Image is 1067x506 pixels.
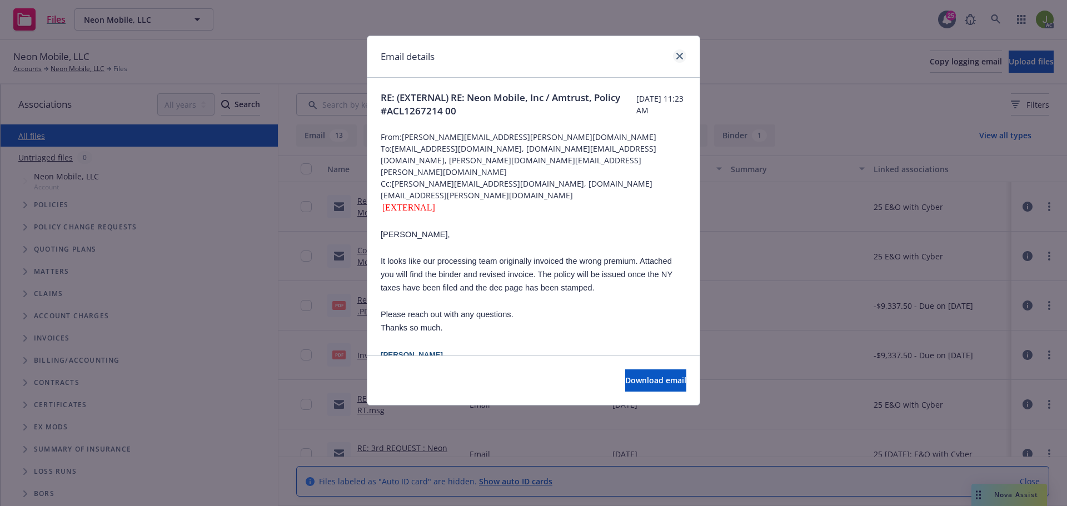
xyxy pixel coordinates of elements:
h1: Email details [381,49,435,64]
span: Thanks so much. [381,323,443,332]
span: [DATE] 11:23 AM [636,93,686,116]
a: close [673,49,686,63]
div: [EXTERNAL] [381,201,686,214]
span: To: [EMAIL_ADDRESS][DOMAIN_NAME], [DOMAIN_NAME][EMAIL_ADDRESS][DOMAIN_NAME], [PERSON_NAME][DOMAIN... [381,143,686,178]
span: RE: (EXTERNAL) RE: Neon Mobile, Inc / Amtrust, Policy #ACL1267214 00 [381,91,636,118]
button: Download email [625,369,686,392]
span: It looks like our processing team originally invoiced the wrong premium. Attached you will find t... [381,257,672,292]
span: Please reach out with any questions. [381,310,513,319]
span: [PERSON_NAME], [381,230,450,239]
span: [PERSON_NAME] [381,350,443,359]
span: Download email [625,375,686,385]
span: From: [PERSON_NAME][EMAIL_ADDRESS][PERSON_NAME][DOMAIN_NAME] [381,131,686,143]
span: Cc: [PERSON_NAME][EMAIL_ADDRESS][DOMAIN_NAME], [DOMAIN_NAME][EMAIL_ADDRESS][PERSON_NAME][DOMAIN_N... [381,178,686,201]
